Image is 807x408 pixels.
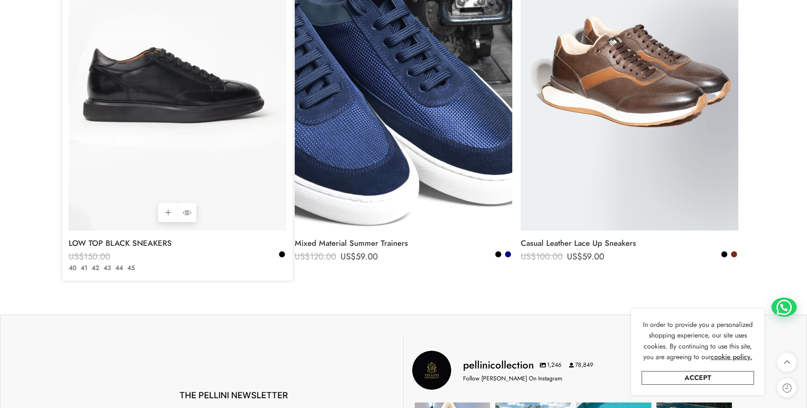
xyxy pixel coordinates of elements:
[101,263,113,273] a: 43
[177,203,196,222] a: QUICK SHOP
[341,250,378,263] bdi: 59.00
[643,320,753,362] span: In order to provide you a personalized shopping experience, our site uses cookies. By continuing ...
[295,250,310,263] span: US$
[69,261,84,273] span: US$
[125,263,137,273] a: 45
[540,361,561,369] span: 1,246
[278,250,286,258] a: Black
[504,250,512,258] a: Navy
[463,358,534,372] h3: pellinicollection
[295,250,336,263] bdi: 120.00
[567,250,604,263] bdi: 59.00
[730,250,738,258] a: Brown
[463,374,562,383] p: Follow [PERSON_NAME] On Instagram
[521,250,563,263] bdi: 100.00
[158,203,177,222] a: Select options for “LOW TOP BLACK SNEAKERS”
[567,250,582,263] span: US$
[179,390,288,400] span: THE PELLINI NEWSLETTER
[642,371,754,385] a: Accept
[67,263,78,273] a: 40
[113,263,125,273] a: 44
[521,250,536,263] span: US$
[412,351,734,390] a: Pellini Collection pellinicollection 1,246 78,849 Follow [PERSON_NAME] On Instagram
[69,261,110,273] bdi: 105.00
[78,263,89,273] a: 41
[89,263,101,273] a: 42
[69,250,84,263] span: US$
[69,235,286,252] a: LOW TOP BLACK SNEAKERS
[494,250,502,258] a: Black
[341,250,356,263] span: US$
[569,361,593,369] span: 78,849
[69,250,110,263] bdi: 150.00
[295,235,512,252] a: Mixed Material Summer Trainers
[711,352,752,363] a: cookie policy.
[521,235,738,252] a: Casual Leather Lace Up Sneakers
[720,250,728,258] a: Black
